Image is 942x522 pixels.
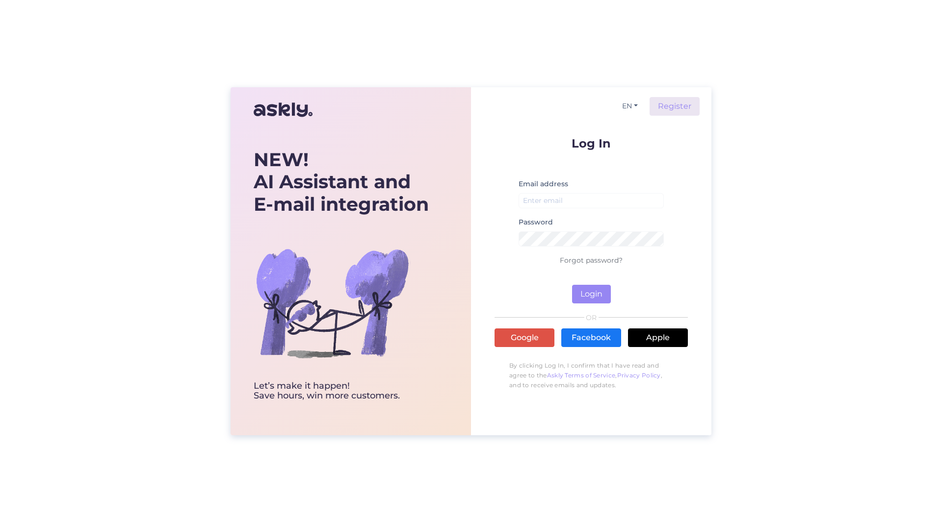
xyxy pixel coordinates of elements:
[254,224,411,381] img: bg-askly
[519,179,568,189] label: Email address
[560,256,623,265] a: Forgot password?
[618,99,642,113] button: EN
[650,97,700,116] a: Register
[495,137,688,149] p: Log In
[495,328,554,347] a: Google
[519,217,553,227] label: Password
[617,372,661,379] a: Privacy Policy
[254,381,429,401] div: Let’s make it happen! Save hours, win more customers.
[547,372,616,379] a: Askly Terms of Service
[254,148,309,171] b: NEW!
[572,285,611,303] button: Login
[628,328,688,347] a: Apple
[561,328,621,347] a: Facebook
[584,314,599,321] span: OR
[254,149,429,216] div: AI Assistant and E-mail integration
[254,98,313,122] img: Askly
[519,193,664,208] input: Enter email
[495,356,688,395] p: By clicking Log In, I confirm that I have read and agree to the , , and to receive emails and upd...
